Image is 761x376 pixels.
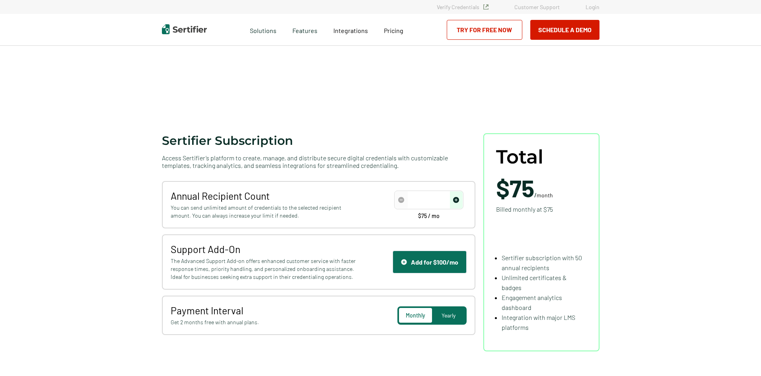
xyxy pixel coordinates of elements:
[442,312,455,319] span: Yearly
[333,27,368,34] span: Integrations
[447,20,522,40] a: Try for Free Now
[502,294,562,311] span: Engagement analytics dashboard
[162,154,475,169] span: Access Sertifier’s platform to create, manage, and distribute secure digital credentials with cus...
[171,304,358,316] span: Payment Interval
[502,274,566,291] span: Unlimited certificates & badges
[502,254,582,271] span: Sertifier subscription with 50 annual recipients
[171,243,358,255] span: Support Add-On
[401,259,407,265] img: Support Icon
[496,173,534,202] span: $75
[171,204,358,220] span: You can send unlimited amount of credentials to the selected recipient amount. You can always inc...
[496,204,553,214] span: Billed monthly at $75
[483,4,489,10] img: Verified
[418,213,440,219] span: $75 / mo
[496,146,543,168] span: Total
[333,25,368,35] a: Integrations
[514,4,560,10] a: Customer Support
[401,258,458,266] div: Add for $100/mo
[537,192,553,199] span: month
[496,176,553,200] span: /
[384,25,403,35] a: Pricing
[395,191,408,208] span: decrease number
[450,191,463,208] span: increase number
[453,197,459,203] img: Increase Icon
[393,251,467,273] button: Support IconAdd for $100/mo
[171,318,358,326] span: Get 2 months free with annual plans.
[437,4,489,10] a: Verify Credentials
[406,312,425,319] span: Monthly
[398,197,404,203] img: Decrease Icon
[292,25,317,35] span: Features
[502,314,575,331] span: Integration with major LMS platforms
[586,4,599,10] a: Login
[171,190,358,202] span: Annual Recipient Count
[171,257,358,281] span: The Advanced Support Add-on offers enhanced customer service with faster response times, priority...
[250,25,276,35] span: Solutions
[384,27,403,34] span: Pricing
[162,24,207,34] img: Sertifier | Digital Credentialing Platform
[162,133,293,148] span: Sertifier Subscription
